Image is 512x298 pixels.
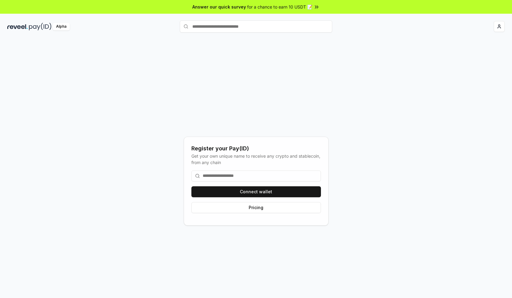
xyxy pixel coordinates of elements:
[7,23,28,30] img: reveel_dark
[191,186,321,197] button: Connect wallet
[191,144,321,153] div: Register your Pay(ID)
[192,4,246,10] span: Answer our quick survey
[53,23,70,30] div: Alpha
[29,23,52,30] img: pay_id
[191,153,321,166] div: Get your own unique name to receive any crypto and stablecoin, from any chain
[191,202,321,213] button: Pricing
[247,4,312,10] span: for a chance to earn 10 USDT 📝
